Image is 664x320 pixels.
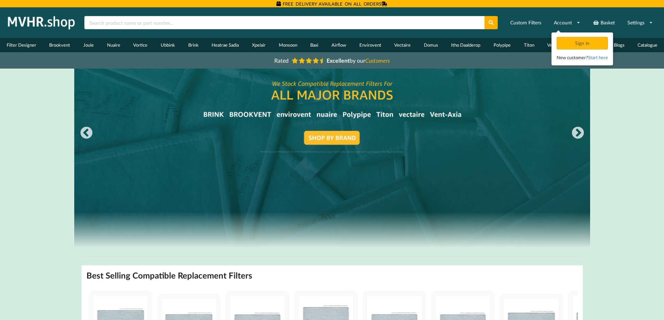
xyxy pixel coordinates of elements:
a: Joule [77,38,100,52]
a: Account [549,16,585,29]
a: Brink [182,38,205,52]
a: Itho Daalderop [445,38,487,52]
a: Nuaire [100,38,127,52]
a: Envirovent [353,38,388,52]
a: Basket [588,16,619,29]
a: Heatrae Sadia [205,38,245,52]
a: Brookvent [43,38,77,52]
a: Domus [417,38,445,52]
a: Ubbink [154,38,182,52]
a: Baxi [304,38,325,52]
a: Monsoon [272,38,304,52]
a: Polypipe [487,38,517,52]
a: Vectaire [388,38,417,52]
a: Vent-Axia [541,38,574,52]
h2: Best Selling Compatible Replacement Filters [86,270,252,281]
div: New customer? [557,54,608,61]
a: Titon [517,38,541,52]
a: Vortice [127,38,154,52]
a: Xpelair [245,38,272,52]
img: mvhr.shop.png [5,14,78,31]
button: Previous [79,126,93,140]
span: Rated [274,57,289,64]
i: Customers [365,57,390,64]
b: Excellent [327,57,350,64]
a: Start here [588,55,608,60]
a: Airflow [325,38,353,52]
a: Settings [623,16,657,29]
button: Next [571,126,585,140]
input: Search product name or part number... [84,16,484,29]
a: Custom Filters [506,16,546,29]
div: Sign in [557,37,608,49]
a: Catalogue [631,38,664,52]
a: Rated Excellentby ourCustomers [269,55,395,66]
a: Sign in [557,40,609,46]
span: by our [327,57,390,64]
